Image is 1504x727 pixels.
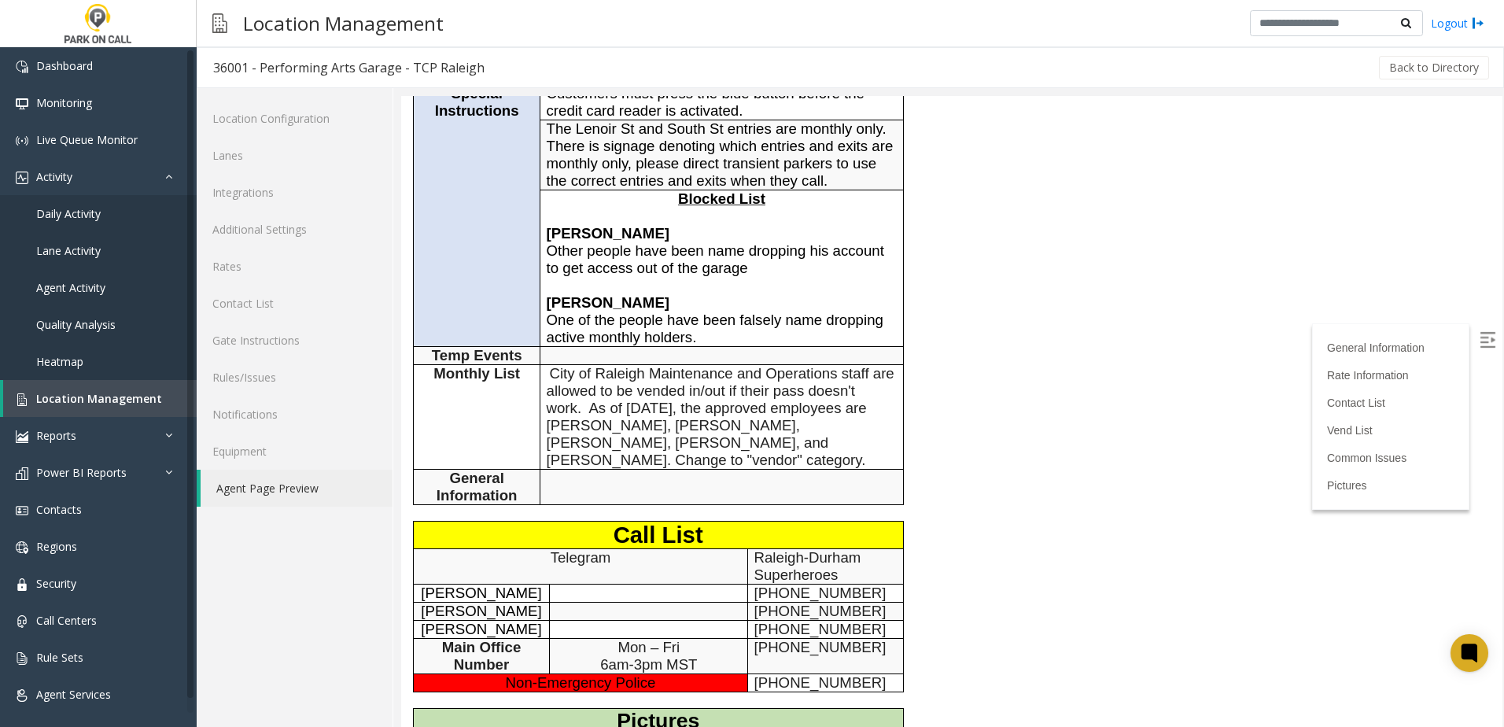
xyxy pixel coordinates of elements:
[926,245,1023,258] a: General Information
[149,453,210,470] span: Telegram
[353,507,485,523] span: [PHONE_NUMBER]
[201,470,393,507] a: Agent Page Preview
[36,650,83,665] span: Rule Sets
[16,61,28,73] img: 'icon'
[36,317,116,332] span: Quality Analysis
[146,129,269,146] b: [PERSON_NAME]
[197,174,393,211] a: Integrations
[16,615,28,628] img: 'icon'
[146,24,492,93] span: The Lenoir St and South St entries are monthly only. There is signage denoting which entries and ...
[197,248,393,285] a: Rates
[212,4,227,42] img: pageIcon
[41,543,120,577] span: Main Office Number
[197,359,393,396] a: Rules/Issues
[36,206,101,221] span: Daily Activity
[277,94,364,111] span: Blocked List
[212,426,302,452] span: Call List
[36,280,105,295] span: Agent Activity
[235,4,452,42] h3: Location Management
[926,328,971,341] a: Vend List
[353,489,485,505] span: [PHONE_NUMBER]
[197,433,393,470] a: Equipment
[1379,56,1489,79] button: Back to Directory
[32,269,119,286] span: Monthly List
[36,391,162,406] span: Location Management
[20,507,140,523] span: [PERSON_NAME]
[197,322,393,359] a: Gate Instructions
[16,504,28,517] img: 'icon'
[3,380,197,417] a: Location Management
[36,576,76,591] span: Security
[146,129,483,249] span: Other people have been name dropping his account to get access out of the garage One of the peopl...
[36,95,92,110] span: Monitoring
[36,502,82,517] span: Contacts
[36,465,127,480] span: Power BI Reports
[353,525,485,541] span: [PHONE_NUMBER]
[16,467,28,480] img: 'icon'
[36,539,77,554] span: Regions
[213,57,485,78] div: 36001 - Performing Arts Garage - TCP Raleigh
[36,687,111,702] span: Agent Services
[20,525,140,541] span: [PERSON_NAME]
[16,393,28,406] img: 'icon'
[199,560,296,577] span: 6am-3pm MST
[36,428,76,443] span: Reports
[1472,15,1484,31] img: logout
[353,578,485,595] span: [PHONE_NUMBER]
[36,169,72,184] span: Activity
[36,354,83,369] span: Heatmap
[146,198,269,215] b: [PERSON_NAME]
[216,543,278,559] span: Mon – Fri
[36,132,138,147] span: Live Queue Monitor
[36,243,101,258] span: Lane Activity
[353,543,485,559] span: [PHONE_NUMBER]
[35,374,116,408] span: General Information
[105,578,255,595] span: Non-Emergency Police
[216,613,298,637] span: Pictures
[1431,15,1484,31] a: Logout
[16,652,28,665] img: 'icon'
[31,251,121,268] span: Temp Events
[926,356,1005,368] a: Common Issues
[16,541,28,554] img: 'icon'
[1078,236,1094,252] img: Open/Close Sidebar Menu
[20,489,140,505] span: [PERSON_NAME]
[16,689,28,702] img: 'icon'
[16,135,28,147] img: 'icon'
[926,383,966,396] a: Pictures
[353,453,460,487] span: Raleigh-Durham Superheroes
[197,211,393,248] a: Additional Settings
[926,273,1008,286] a: Rate Information
[197,100,393,137] a: Location Configuration
[36,58,93,73] span: Dashboard
[16,430,28,443] img: 'icon'
[197,285,393,322] a: Contact List
[16,98,28,110] img: 'icon'
[16,172,28,184] img: 'icon'
[197,137,393,174] a: Lanes
[16,578,28,591] img: 'icon'
[36,613,97,628] span: Call Centers
[197,396,393,433] a: Notifications
[926,301,984,313] a: Contact List
[146,269,493,372] span: City of Raleigh Maintenance and Operations staff are allowed to be vended in/out if their pass do...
